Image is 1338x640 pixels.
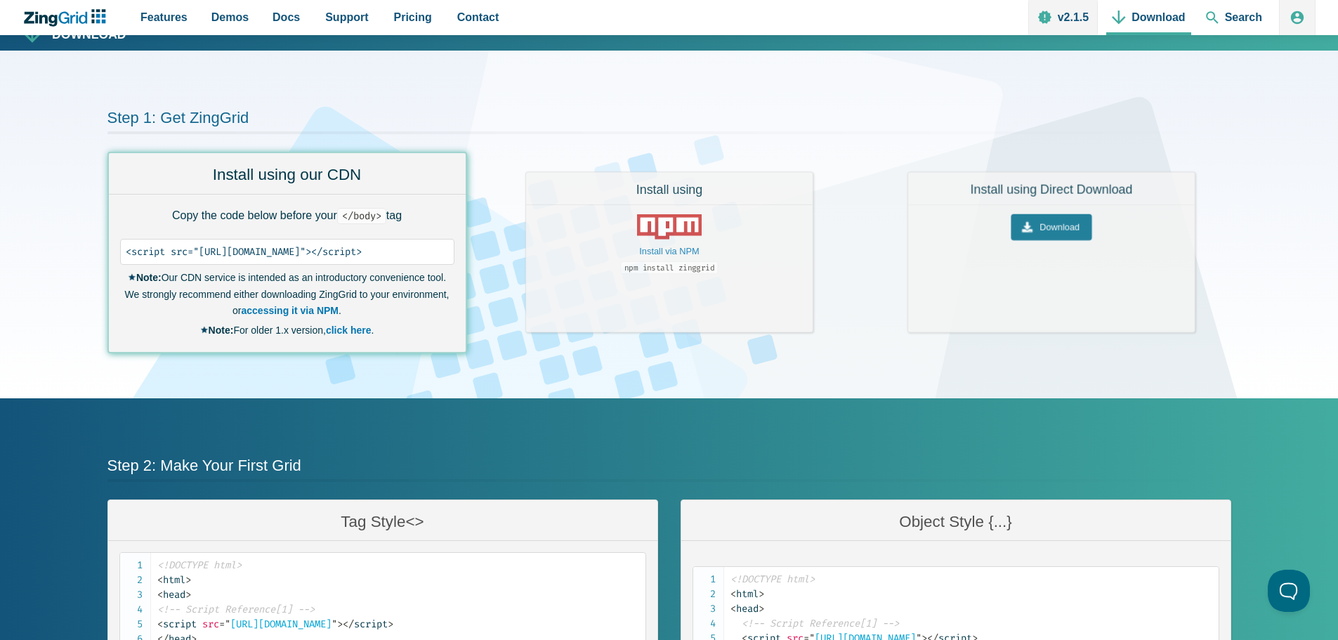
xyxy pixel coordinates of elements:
strong: Note: [200,325,234,336]
span: <!DOCTYPE html> [730,573,815,585]
span: " [225,618,230,630]
span: head [730,603,759,615]
a: accessing it via NPM [242,305,339,316]
span: > [185,589,191,601]
span: </ [343,618,354,630]
span: Demos [211,8,249,27]
a: Install via NPM [639,247,699,257]
h3: Install using [534,182,803,198]
span: = [219,618,225,630]
span: Docs [273,8,300,27]
span: src [202,618,219,630]
span: > [759,588,764,600]
code: /body> [337,208,386,224]
span: script [157,618,197,630]
span: < [730,603,736,615]
h2: Step 1: Get ZingGrid [107,108,1231,134]
span: < [157,574,163,586]
span: < [157,618,163,630]
span: > [388,618,393,630]
span: Contact [457,8,499,27]
h1: Download [52,29,126,41]
span: > [759,603,764,615]
h3: Install using Direct Download [917,182,1185,198]
span: <!-- Script Reference[1] --> [742,618,899,629]
span: > [337,618,343,630]
code: <script src="[URL][DOMAIN_NAME]"></script> [126,244,449,259]
span: " [332,618,337,630]
h2: Step 2: Make Your First Grid [107,456,1231,482]
span: <!-- Script Reference[1] --> [157,603,315,615]
span: html [157,574,185,586]
span: Support [325,8,368,27]
h3: Tag Style [119,511,646,532]
span: [URL][DOMAIN_NAME] [219,618,337,630]
p: Copy the code below before your tag [120,206,454,225]
span: html [730,588,759,600]
span: > [185,574,191,586]
small: Our CDN service is intended as an introductory convenience tool. We strongly recommend either dow... [120,270,454,320]
span: head [157,589,185,601]
span: Features [140,8,188,27]
img: NPM Logo [636,214,702,240]
span: < [157,589,163,601]
small: For older 1.x version, . [200,322,374,339]
h3: Install using our CDN [120,164,454,185]
span: <> [405,513,424,530]
span: < [730,588,736,600]
a: Download the ZingGrid Library [1011,214,1091,241]
a: ZingChart Logo. Click to return to the homepage [22,9,113,27]
span: < [342,210,348,222]
strong: Note: [128,272,162,283]
code: npm install zinggrid [620,261,718,274]
span: script [343,618,388,630]
h3: Object Style {...} [693,511,1219,532]
span: Pricing [394,8,432,27]
a: click here [326,325,372,336]
span: <!DOCTYPE html> [157,559,242,571]
iframe: Help Scout Beacon - Open [1268,570,1310,612]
